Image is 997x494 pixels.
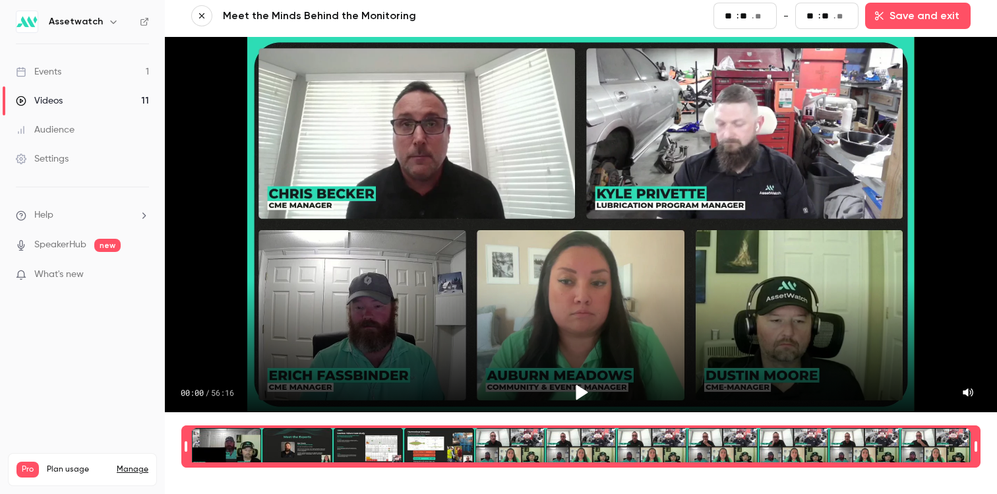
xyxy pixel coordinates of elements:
button: Save and exit [865,3,971,29]
div: Events [16,65,61,78]
section: Video player [165,37,997,412]
span: 00:00 [181,387,204,398]
a: SpeakerHub [34,238,86,252]
div: Time range seconds start time [181,427,191,466]
div: 00:00 [181,387,234,398]
span: . [752,9,754,23]
span: 56:16 [211,387,234,398]
span: / [205,387,210,398]
a: Manage [117,464,148,475]
span: Help [34,208,53,222]
div: Time range selector [191,428,971,465]
div: Audience [16,123,75,137]
h6: Assetwatch [49,15,103,28]
span: : [737,9,739,23]
div: Videos [16,94,63,108]
img: Assetwatch [16,11,38,32]
input: seconds [740,9,750,23]
span: : [818,9,820,23]
fieldset: 56:16.74 [795,3,859,29]
span: new [94,239,121,252]
span: Pro [16,462,39,478]
span: Plan usage [47,464,109,475]
input: minutes [806,9,817,23]
div: Settings [16,152,69,166]
a: Meet the Minds Behind the Monitoring [223,8,539,24]
input: minutes [725,9,735,23]
button: Play [565,377,597,408]
span: What's new [34,268,84,282]
span: - [783,8,789,24]
input: seconds [822,9,832,23]
input: milliseconds [837,9,847,24]
fieldset: 00:00.00 [713,3,777,29]
div: Time range seconds end time [971,427,981,466]
li: help-dropdown-opener [16,208,149,222]
button: Mute [955,379,981,406]
input: milliseconds [755,9,766,24]
span: . [833,9,835,23]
